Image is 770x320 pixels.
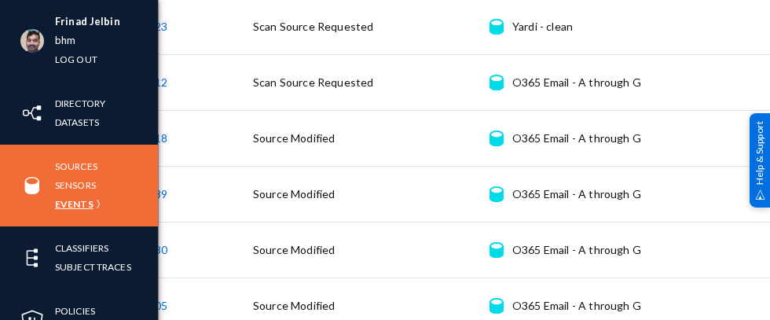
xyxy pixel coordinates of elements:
div: Yardi - clean [512,19,573,35]
div: O365 Email - A through G [512,242,641,258]
span: Scan Source Requested [253,20,373,33]
span: Source Modified [253,187,335,200]
img: icon-sources.svg [20,174,44,197]
a: Sources [55,157,97,175]
img: help_support.svg [755,189,765,200]
div: Help & Support [750,112,770,207]
span: Source Modified [253,243,335,256]
a: Subject Traces [55,258,131,276]
a: Sensors [55,176,96,194]
img: icon-source.svg [489,186,503,202]
img: icon-source.svg [489,75,503,90]
div: O365 Email - A through G [512,131,641,146]
img: icon-source.svg [489,242,503,258]
a: Log out [55,50,97,68]
a: Policies [55,302,95,320]
li: Frinad Jelbin [55,13,120,31]
div: O365 Email - A through G [512,75,641,90]
a: Directory [55,94,105,112]
img: icon-inventory.svg [20,101,44,125]
span: Source Modified [253,299,335,312]
div: O365 Email - A through G [512,298,641,314]
img: icon-elements.svg [20,246,44,270]
a: Datasets [55,113,99,131]
div: O365 Email - A through G [512,186,641,202]
span: Source Modified [253,131,335,145]
img: icon-source.svg [489,298,503,314]
a: Events [55,195,93,213]
span: Scan Source Requested [253,75,373,89]
img: ACg8ocK1ZkZ6gbMmCU1AeqPIsBvrTWeY1xNXvgxNjkUXxjcqAiPEIvU=s96-c [20,29,44,53]
img: icon-source.svg [489,131,503,146]
img: icon-source.svg [489,19,503,35]
a: bhm [55,31,75,50]
a: Classifiers [55,239,108,257]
